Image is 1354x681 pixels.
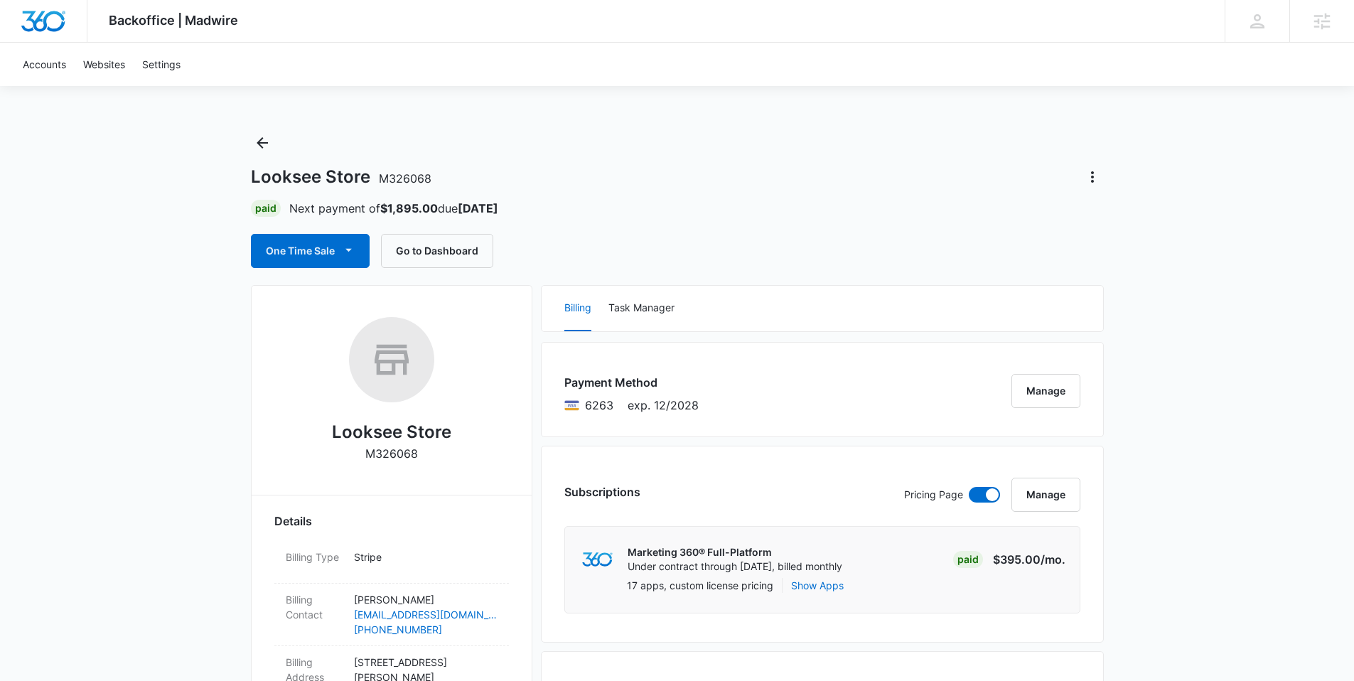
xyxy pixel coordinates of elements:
[274,513,312,530] span: Details
[354,592,498,607] p: [PERSON_NAME]
[286,549,343,564] dt: Billing Type
[251,166,431,188] h1: Looksee Store
[14,43,75,86] a: Accounts
[134,43,189,86] a: Settings
[564,374,699,391] h3: Payment Method
[627,578,773,593] p: 17 apps, custom license pricing
[628,559,842,574] p: Under contract through [DATE], billed monthly
[354,622,498,637] a: [PHONE_NUMBER]
[354,607,498,622] a: [EMAIL_ADDRESS][DOMAIN_NAME]
[332,419,451,445] h2: Looksee Store
[286,592,343,622] dt: Billing Contact
[791,578,844,593] button: Show Apps
[1011,478,1080,512] button: Manage
[1011,374,1080,408] button: Manage
[953,551,983,568] div: Paid
[904,487,963,503] p: Pricing Page
[1081,166,1104,188] button: Actions
[365,445,418,462] p: M326068
[628,545,842,559] p: Marketing 360® Full-Platform
[564,286,591,331] button: Billing
[380,201,438,215] strong: $1,895.00
[993,551,1065,568] p: $395.00
[354,549,498,564] p: Stripe
[381,234,493,268] button: Go to Dashboard
[585,397,613,414] span: Visa ending with
[251,200,281,217] div: Paid
[379,171,431,186] span: M326068
[564,483,640,500] h3: Subscriptions
[274,541,509,584] div: Billing TypeStripe
[1041,552,1065,567] span: /mo.
[251,132,274,154] button: Back
[628,397,699,414] span: exp. 12/2028
[251,234,370,268] button: One Time Sale
[289,200,498,217] p: Next payment of due
[75,43,134,86] a: Websites
[608,286,675,331] button: Task Manager
[109,13,238,28] span: Backoffice | Madwire
[582,552,613,567] img: marketing360Logo
[458,201,498,215] strong: [DATE]
[274,584,509,646] div: Billing Contact[PERSON_NAME][EMAIL_ADDRESS][DOMAIN_NAME][PHONE_NUMBER]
